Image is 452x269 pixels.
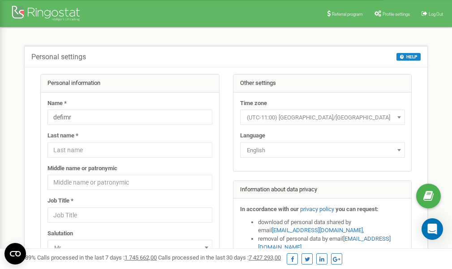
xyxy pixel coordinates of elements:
[332,12,363,17] span: Referral program
[47,99,67,108] label: Name *
[47,229,73,238] label: Salutation
[240,206,299,212] strong: In accordance with our
[422,218,443,240] div: Open Intercom Messenger
[240,142,405,158] span: English
[240,99,267,108] label: Time zone
[47,164,117,173] label: Middle name or patronymic
[4,243,26,265] button: Open CMP widget
[249,254,281,261] u: 7 427 293,00
[31,53,86,61] h5: Personal settings
[429,12,443,17] span: Log Out
[47,175,212,190] input: Middle name or patronymic
[51,242,209,254] span: Mr.
[47,142,212,158] input: Last name
[240,110,405,125] span: (UTC-11:00) Pacific/Midway
[41,75,219,93] div: Personal information
[47,110,212,125] input: Name
[47,197,73,205] label: Job Title *
[243,111,402,124] span: (UTC-11:00) Pacific/Midway
[336,206,379,212] strong: you can request:
[243,144,402,157] span: English
[258,235,405,251] li: removal of personal data by email ,
[272,227,363,234] a: [EMAIL_ADDRESS][DOMAIN_NAME]
[396,53,421,61] button: HELP
[233,181,412,199] div: Information about data privacy
[233,75,412,93] div: Other settings
[300,206,334,212] a: privacy policy
[125,254,157,261] u: 1 745 662,00
[47,240,212,255] span: Mr.
[383,12,410,17] span: Profile settings
[258,218,405,235] li: download of personal data shared by email ,
[47,132,78,140] label: Last name *
[240,132,265,140] label: Language
[158,254,281,261] span: Calls processed in the last 30 days :
[37,254,157,261] span: Calls processed in the last 7 days :
[47,207,212,223] input: Job Title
